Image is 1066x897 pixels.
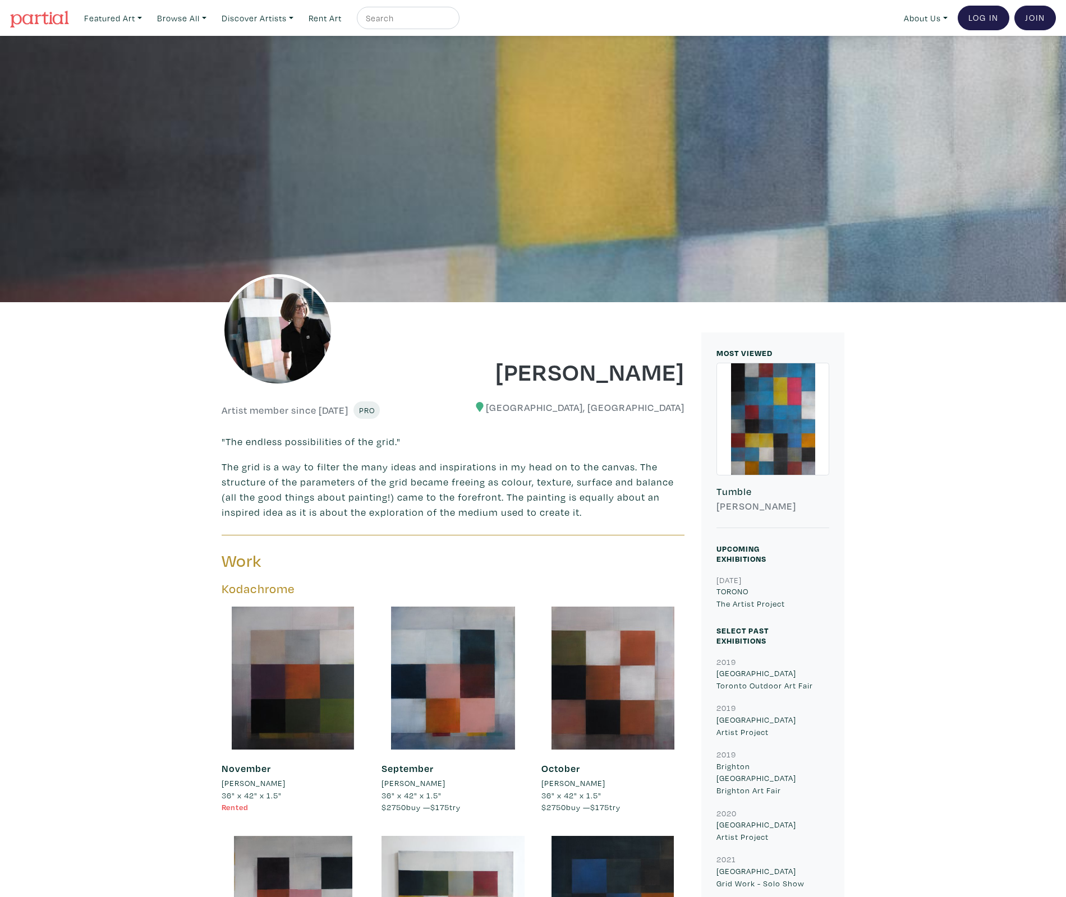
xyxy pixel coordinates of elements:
small: Upcoming Exhibitions [716,543,766,564]
span: buy — try [541,802,621,812]
h6: Artist member since [DATE] [222,404,348,417]
span: 36" x 42" x 1.5" [222,790,282,801]
h6: [GEOGRAPHIC_DATA], [GEOGRAPHIC_DATA] [462,401,685,414]
a: [PERSON_NAME] [222,777,365,789]
a: [PERSON_NAME] [382,777,525,789]
li: [PERSON_NAME] [541,777,605,789]
span: 36" x 42" x 1.5" [541,790,601,801]
span: buy — try [382,802,461,812]
a: Browse All [152,7,212,30]
span: $2750 [541,802,566,812]
span: $2750 [382,802,406,812]
small: 2020 [716,808,737,819]
a: September [382,762,434,775]
img: phpThumb.php [222,274,334,386]
input: Search [365,11,449,25]
p: [GEOGRAPHIC_DATA] Artist Project [716,819,829,843]
a: Join [1014,6,1056,30]
small: 2019 [716,749,736,760]
h6: [PERSON_NAME] [716,500,829,512]
a: Log In [958,6,1009,30]
a: November [222,762,271,775]
small: 2019 [716,656,736,667]
h5: Kodachrome [222,581,684,597]
p: "The endless possibilities of the grid." [222,434,684,449]
a: Tumble [PERSON_NAME] [716,363,829,528]
span: 36" x 42" x 1.5" [382,790,442,801]
p: [GEOGRAPHIC_DATA] Grid Work - Solo Show [716,865,829,889]
p: Brighton [GEOGRAPHIC_DATA] Brighton Art Fair [716,760,829,797]
a: Rent Art [304,7,347,30]
h1: [PERSON_NAME] [462,356,685,386]
span: Pro [359,405,375,415]
span: $175 [590,802,609,812]
small: [DATE] [716,575,742,585]
p: [GEOGRAPHIC_DATA] Artist Project [716,714,829,738]
a: October [541,762,580,775]
h6: Tumble [716,486,829,498]
a: Featured Art [79,7,147,30]
p: The grid is a way to filter the many ideas and inspirations in my head on to the canvas. The stru... [222,459,684,520]
p: [GEOGRAPHIC_DATA] Toronto Outdoor Art Fair [716,667,829,691]
li: [PERSON_NAME] [382,777,445,789]
span: $175 [430,802,449,812]
span: Rented [222,802,249,812]
a: [PERSON_NAME] [541,777,684,789]
small: MOST VIEWED [716,348,773,358]
li: [PERSON_NAME] [222,777,286,789]
a: About Us [899,7,953,30]
h3: Work [222,551,445,572]
p: TORONO The Artist Project [716,585,829,609]
small: 2019 [716,702,736,713]
a: Discover Artists [217,7,298,30]
small: 2021 [716,854,736,864]
small: Select Past Exhibitions [716,625,769,646]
